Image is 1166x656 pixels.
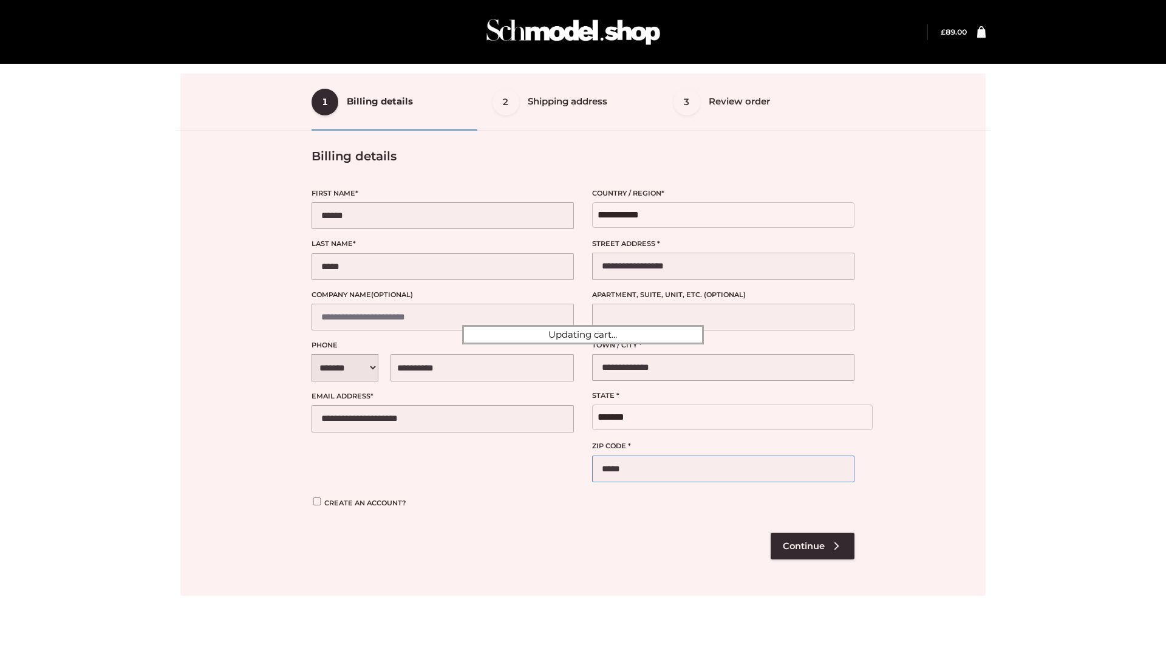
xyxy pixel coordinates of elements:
bdi: 89.00 [941,27,967,36]
a: £89.00 [941,27,967,36]
img: Schmodel Admin 964 [482,8,664,56]
div: Updating cart... [462,325,704,344]
span: £ [941,27,946,36]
